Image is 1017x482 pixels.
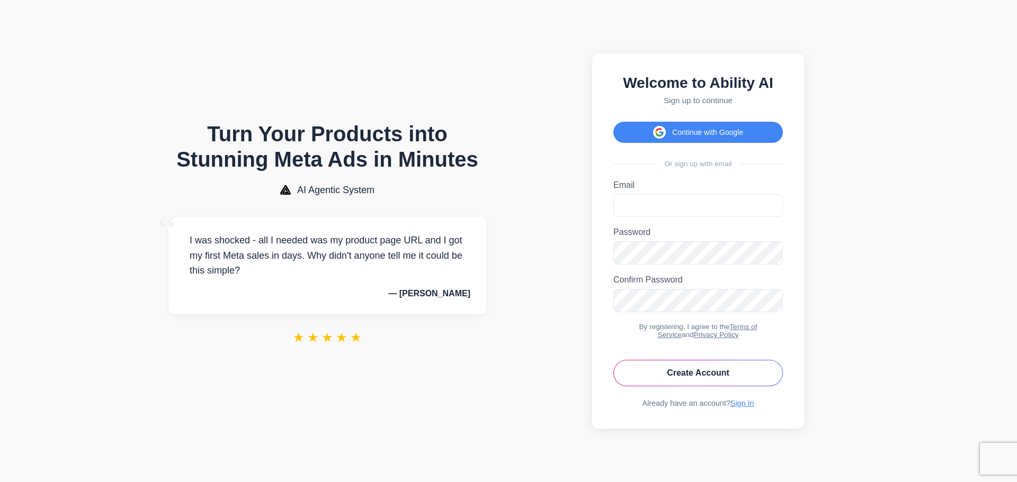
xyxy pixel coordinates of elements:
[322,330,333,345] span: ★
[350,330,362,345] span: ★
[730,399,754,407] a: Sign In
[158,206,177,254] span: “
[307,330,319,345] span: ★
[613,75,783,92] h2: Welcome to Ability AI
[613,122,783,143] button: Continue with Google
[613,323,783,339] div: By registering, I agree to the and
[293,330,305,345] span: ★
[297,185,374,196] span: AI Agentic System
[280,185,291,195] img: AI Agentic System Logo
[613,399,783,407] div: Already have an account?
[613,275,783,285] label: Confirm Password
[613,360,783,386] button: Create Account
[658,323,757,339] a: Terms of Service
[336,330,347,345] span: ★
[613,228,783,237] label: Password
[694,331,739,339] a: Privacy Policy
[613,180,783,190] label: Email
[184,289,470,298] p: — [PERSON_NAME]
[613,160,783,168] div: Or sign up with email
[184,233,470,278] p: I was shocked - all I needed was my product page URL and I got my first Meta sales in days. Why d...
[613,96,783,105] p: Sign up to continue
[168,121,486,172] h1: Turn Your Products into Stunning Meta Ads in Minutes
